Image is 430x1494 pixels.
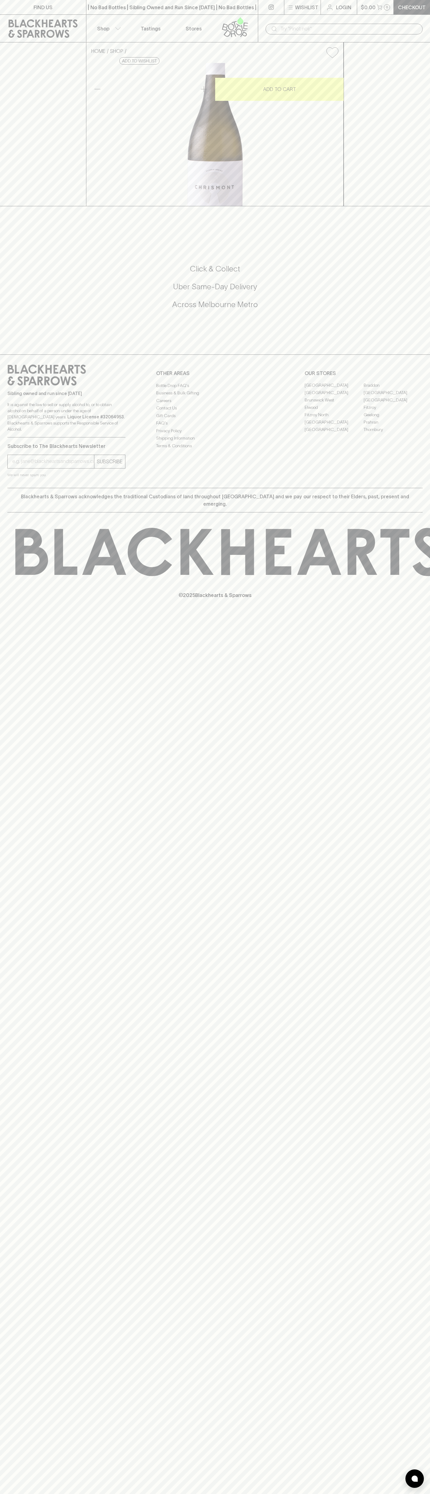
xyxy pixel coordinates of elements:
p: It is against the law to sell or supply alcohol to, or to obtain alcohol on behalf of a person un... [7,401,125,432]
a: [GEOGRAPHIC_DATA] [305,419,364,426]
a: Fitzroy North [305,411,364,419]
a: [GEOGRAPHIC_DATA] [364,389,423,397]
strong: Liquor License #32064953 [67,414,124,419]
a: Prahran [364,419,423,426]
p: Tastings [141,25,160,32]
h5: Click & Collect [7,264,423,274]
img: bubble-icon [412,1476,418,1482]
button: Add to wishlist [119,57,160,65]
a: Fitzroy [364,404,423,411]
h5: Across Melbourne Metro [7,299,423,310]
a: HOME [91,48,105,54]
p: Wishlist [295,4,318,11]
p: Login [336,4,351,11]
p: SUBSCRIBE [97,458,123,465]
p: Shop [97,25,109,32]
a: Business & Bulk Gifting [156,389,274,397]
p: $0.00 [361,4,376,11]
a: Elwood [305,404,364,411]
a: Gift Cards [156,412,274,419]
a: Tastings [129,15,172,42]
p: OTHER AREAS [156,370,274,377]
a: FAQ's [156,420,274,427]
h5: Uber Same-Day Delivery [7,282,423,292]
p: Blackhearts & Sparrows acknowledges the traditional Custodians of land throughout [GEOGRAPHIC_DAT... [12,493,418,508]
button: SUBSCRIBE [94,455,125,468]
button: Add to wishlist [324,45,341,61]
a: Geelong [364,411,423,419]
a: [GEOGRAPHIC_DATA] [364,397,423,404]
p: Checkout [398,4,426,11]
a: [GEOGRAPHIC_DATA] [305,426,364,433]
p: Sibling owned and run since [DATE] [7,390,125,397]
a: Bottle Drop FAQ's [156,382,274,389]
div: Call to action block [7,239,423,342]
a: SHOP [110,48,123,54]
a: Braddon [364,382,423,389]
a: Privacy Policy [156,427,274,434]
a: Terms & Conditions [156,442,274,449]
a: Careers [156,397,274,404]
p: We will never spam you [7,472,125,478]
button: ADD TO CART [215,78,344,101]
p: Subscribe to The Blackhearts Newsletter [7,442,125,450]
a: Contact Us [156,405,274,412]
a: [GEOGRAPHIC_DATA] [305,382,364,389]
p: OUR STORES [305,370,423,377]
a: Shipping Information [156,435,274,442]
a: [GEOGRAPHIC_DATA] [305,389,364,397]
img: 38961.png [86,63,343,206]
p: ADD TO CART [263,85,296,93]
button: Shop [86,15,129,42]
input: e.g. jane@blackheartsandsparrows.com.au [12,456,94,466]
p: Stores [186,25,202,32]
a: Brunswick West [305,397,364,404]
a: Stores [172,15,215,42]
p: FIND US [34,4,53,11]
a: Thornbury [364,426,423,433]
p: 0 [386,6,388,9]
input: Try "Pinot noir" [280,24,418,34]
